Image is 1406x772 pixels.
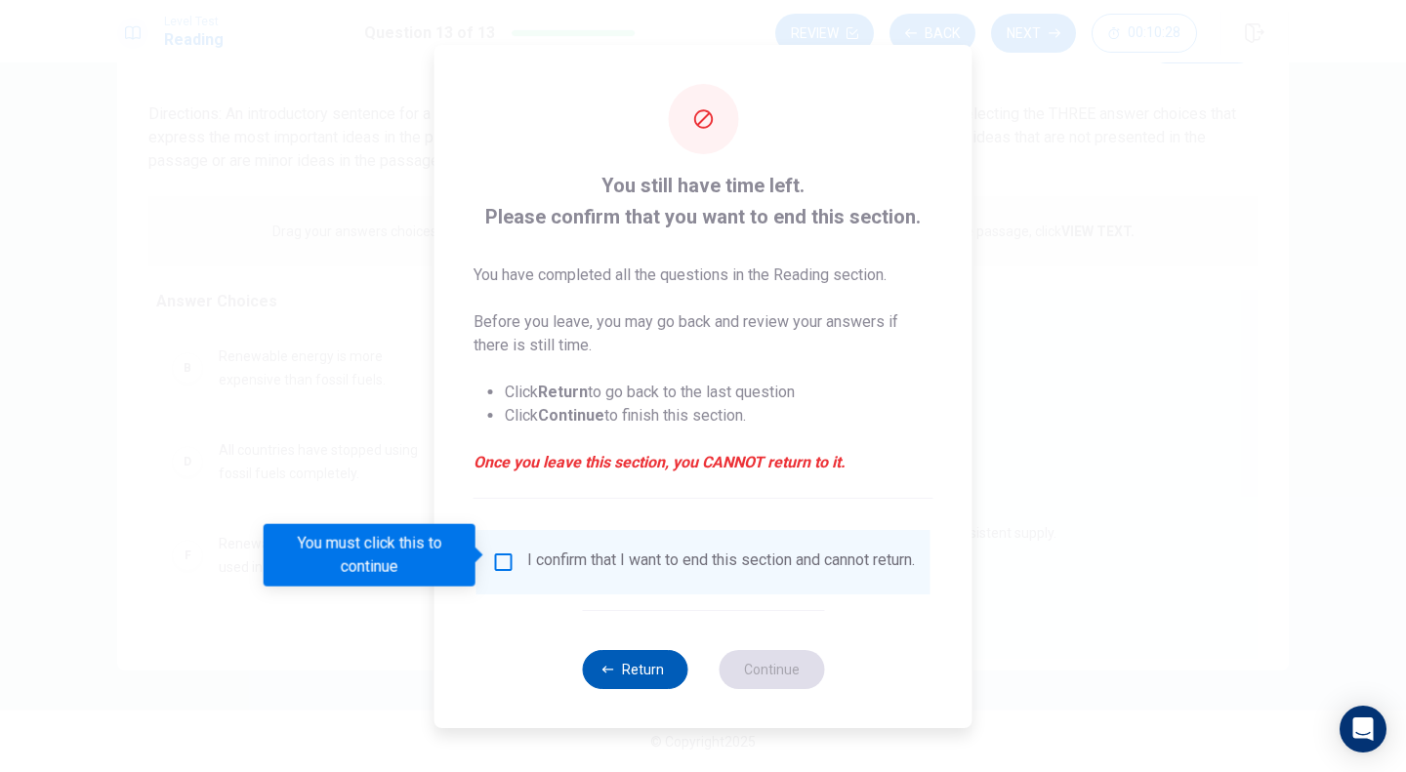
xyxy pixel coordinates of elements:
[492,550,516,574] span: You must click this to continue
[538,383,588,401] strong: Return
[474,264,933,287] p: You have completed all the questions in the Reading section.
[505,404,933,427] li: Click to finish this section.
[582,650,687,689] button: Return
[264,524,476,587] div: You must click this to continue
[719,650,824,689] button: Continue
[505,381,933,404] li: Click to go back to the last question
[1340,706,1386,752] div: Open Intercom Messenger
[527,550,915,574] div: I confirm that I want to end this section and cannot return.
[538,406,604,425] strong: Continue
[474,310,933,357] p: Before you leave, you may go back and review your answers if there is still time.
[474,170,933,232] span: You still have time left. Please confirm that you want to end this section.
[474,451,933,474] em: Once you leave this section, you CANNOT return to it.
